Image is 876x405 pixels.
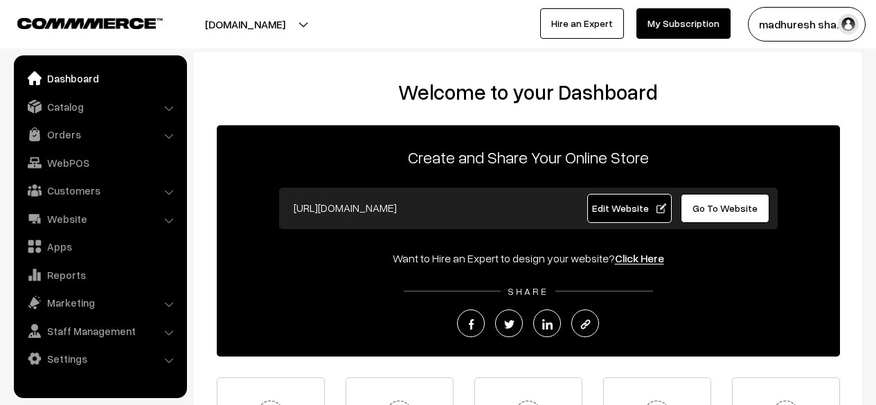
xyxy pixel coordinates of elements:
[540,8,624,39] a: Hire an Expert
[587,194,672,223] a: Edit Website
[615,251,664,265] a: Click Here
[17,14,138,30] a: COMMMERCE
[217,145,840,170] p: Create and Share Your Online Store
[17,178,182,203] a: Customers
[636,8,731,39] a: My Subscription
[17,346,182,371] a: Settings
[17,18,163,28] img: COMMMERCE
[501,285,555,297] span: SHARE
[748,7,866,42] button: madhuresh sha…
[681,194,770,223] a: Go To Website
[17,150,182,175] a: WebPOS
[17,234,182,259] a: Apps
[17,94,182,119] a: Catalog
[838,14,859,35] img: user
[692,202,758,214] span: Go To Website
[592,202,666,214] span: Edit Website
[17,66,182,91] a: Dashboard
[17,206,182,231] a: Website
[17,318,182,343] a: Staff Management
[17,290,182,315] a: Marketing
[208,80,848,105] h2: Welcome to your Dashboard
[217,250,840,267] div: Want to Hire an Expert to design your website?
[157,7,334,42] button: [DOMAIN_NAME]
[17,122,182,147] a: Orders
[17,262,182,287] a: Reports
